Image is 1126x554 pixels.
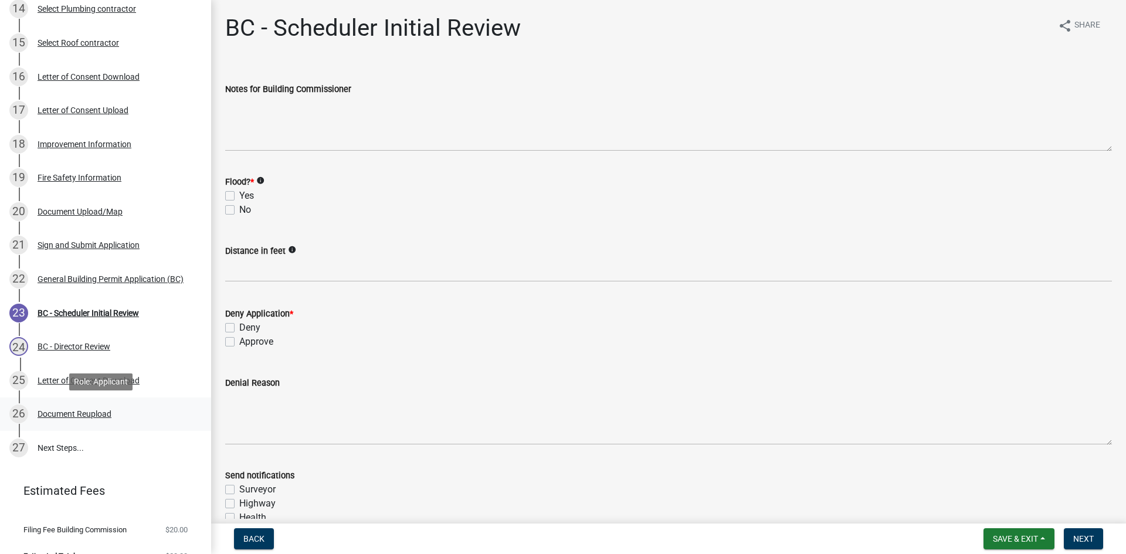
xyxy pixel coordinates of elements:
div: 22 [9,270,28,288]
div: 26 [9,405,28,423]
div: 17 [9,101,28,120]
button: Next [1064,528,1103,549]
div: 19 [9,168,28,187]
a: Estimated Fees [9,479,192,502]
div: Fire Safety Information [38,174,121,182]
h1: BC - Scheduler Initial Review [225,14,521,42]
div: 27 [9,439,28,457]
label: No [239,203,251,217]
label: Approve [239,335,273,349]
div: 23 [9,304,28,322]
span: Share [1074,19,1100,33]
label: Distance in feet [225,247,286,256]
i: info [288,246,296,254]
label: Denial Reason [225,379,280,388]
button: Save & Exit [983,528,1054,549]
span: Save & Exit [993,534,1038,543]
div: Document Upload/Map [38,208,123,216]
div: 16 [9,67,28,86]
span: Next [1073,534,1094,543]
label: Surveyor [239,482,276,497]
div: 25 [9,371,28,390]
button: Back [234,528,274,549]
div: Improvement Information [38,140,131,148]
div: Sign and Submit Application [38,241,140,249]
div: Letter of Consent Download [38,73,140,81]
div: BC - Director Review [38,342,110,351]
button: shareShare [1049,14,1110,37]
i: info [256,176,264,185]
div: Select Plumbing contractor [38,5,136,13]
span: Filing Fee Building Commission [23,526,127,533]
label: Notes for Building Commissioner [225,86,351,94]
label: Health [239,511,266,525]
div: Document Reupload [38,410,111,418]
div: BC - Scheduler Initial Review [38,309,139,317]
div: Role: Applicant [69,373,133,390]
div: Letter of Consent Download [38,376,140,385]
div: Select Roof contractor [38,39,119,47]
div: 21 [9,236,28,254]
label: Send notifications [225,472,294,480]
div: 20 [9,202,28,221]
label: Deny [239,321,260,335]
label: Highway [239,497,276,511]
span: Back [243,534,264,543]
i: share [1058,19,1072,33]
label: Yes [239,189,254,203]
div: Letter of Consent Upload [38,106,128,114]
div: 18 [9,135,28,154]
div: 15 [9,33,28,52]
span: $20.00 [165,526,188,533]
div: 24 [9,337,28,356]
label: Flood? [225,178,254,186]
div: General Building Permit Application (BC) [38,275,184,283]
label: Deny Application [225,310,293,318]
